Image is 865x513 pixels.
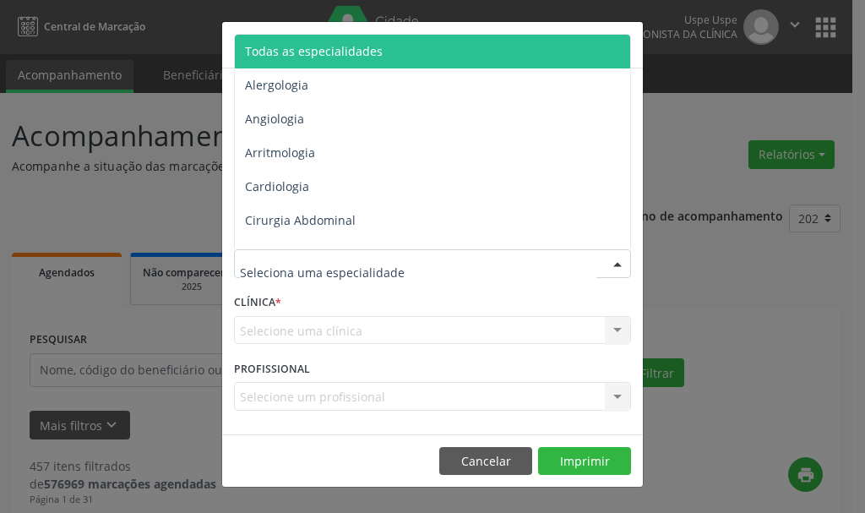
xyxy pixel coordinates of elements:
button: Close [609,22,643,63]
label: PROFISSIONAL [234,356,310,382]
span: Todas as especialidades [245,43,383,59]
span: Alergologia [245,77,308,93]
span: Angiologia [245,111,304,127]
span: Cardiologia [245,178,309,194]
input: Seleciona uma especialidade [240,255,596,289]
span: Arritmologia [245,145,315,161]
button: Cancelar [439,447,532,476]
button: Imprimir [538,447,631,476]
h5: Relatório de agendamentos [234,34,427,56]
label: CLÍNICA [234,290,281,316]
span: Cirurgia Abdominal [245,212,356,228]
span: Cirurgia Bariatrica [245,246,349,262]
